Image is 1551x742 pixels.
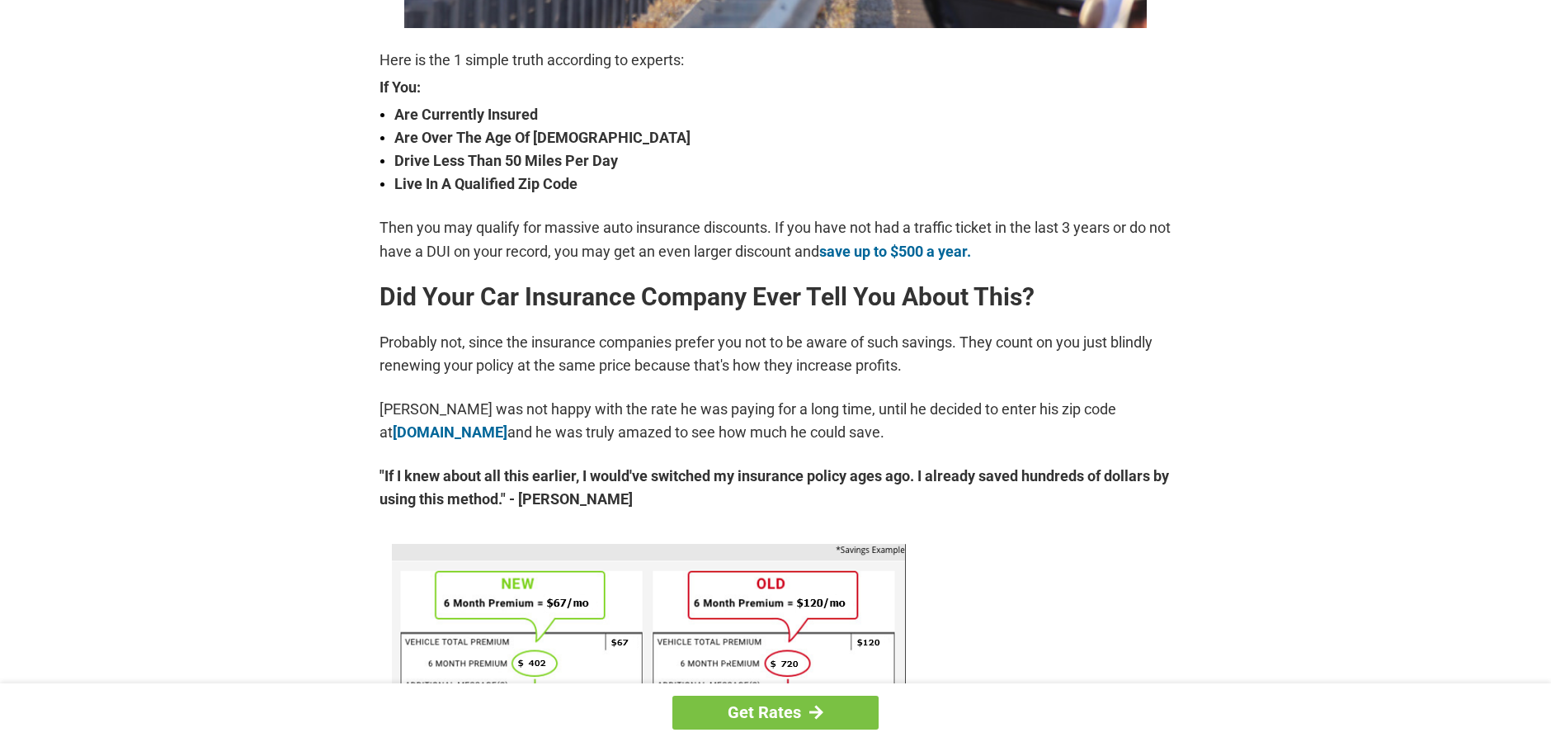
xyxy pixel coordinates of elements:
[379,465,1171,511] strong: "If I knew about all this earlier, I would've switched my insurance policy ages ago. I already sa...
[379,398,1171,444] p: [PERSON_NAME] was not happy with the rate he was paying for a long time, until he decided to ente...
[392,544,906,740] img: savings
[379,80,1171,95] strong: If You:
[394,126,1171,149] strong: Are Over The Age Of [DEMOGRAPHIC_DATA]
[672,696,879,730] a: Get Rates
[394,149,1171,173] strong: Drive Less Than 50 Miles Per Day
[394,173,1171,196] strong: Live In A Qualified Zip Code
[379,49,1171,72] p: Here is the 1 simple truth according to experts:
[379,216,1171,262] p: Then you may qualify for massive auto insurance discounts. If you have not had a traffic ticket i...
[393,423,507,441] a: [DOMAIN_NAME]
[379,331,1171,377] p: Probably not, since the insurance companies prefer you not to be aware of such savings. They coun...
[379,284,1171,310] h2: Did Your Car Insurance Company Ever Tell You About This?
[394,103,1171,126] strong: Are Currently Insured
[819,243,971,260] a: save up to $500 a year.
